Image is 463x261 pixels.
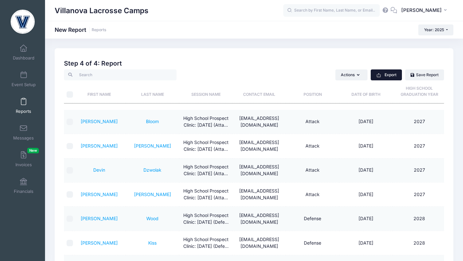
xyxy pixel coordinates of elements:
[81,240,118,246] a: [PERSON_NAME]
[134,192,171,197] a: [PERSON_NAME]
[393,80,446,103] th: High School Graduation Year: activate to sort column ascending
[64,69,177,80] input: Search
[146,216,159,221] a: Wood
[11,10,35,34] img: Villanova Lacrosse Camps
[8,68,39,90] a: Event Setup
[286,231,339,255] td: Defense
[183,139,229,152] span: High School Prospect Clinic: September 21 (Attack)
[143,167,161,173] a: Dzwolak
[27,148,39,153] span: New
[81,119,118,124] a: [PERSON_NAME]
[397,3,453,18] button: [PERSON_NAME]
[183,237,229,249] span: High School Prospect Clinic: September 21 (Defense)
[232,231,286,255] td: [EMAIL_ADDRESS][DOMAIN_NAME]
[93,167,105,173] a: Devin
[359,240,373,246] span: [DATE]
[146,119,159,124] a: Bloom
[55,3,149,18] h1: Villanova Lacrosse Camps
[359,192,373,197] span: [DATE]
[393,158,446,183] td: 2027
[286,134,339,158] td: Attack
[232,80,286,103] th: Contact Email: activate to sort column ascending
[359,167,373,173] span: [DATE]
[16,109,31,114] span: Reports
[335,69,368,80] button: Actions
[179,80,232,103] th: Session Name: activate to sort column ascending
[286,80,339,103] th: Position: activate to sort column ascending
[8,175,39,197] a: Financials
[183,115,229,128] span: High School Prospect Clinic: September 21 (Attack)
[359,119,373,124] span: [DATE]
[393,207,446,231] td: 2028
[286,207,339,231] td: Defense
[283,4,380,17] input: Search by First Name, Last Name, or Email...
[401,7,442,14] span: [PERSON_NAME]
[232,134,286,158] td: [EMAIL_ADDRESS][DOMAIN_NAME]
[148,240,157,246] a: Kiss
[126,80,179,103] th: Last Name: activate to sort column ascending
[393,134,446,158] td: 2027
[232,207,286,231] td: [EMAIL_ADDRESS][DOMAIN_NAME]
[12,82,36,87] span: Event Setup
[81,143,118,148] a: [PERSON_NAME]
[81,216,118,221] a: [PERSON_NAME]
[81,192,118,197] a: [PERSON_NAME]
[13,55,34,61] span: Dashboard
[359,143,373,148] span: [DATE]
[8,148,39,170] a: InvoicesNew
[418,24,453,35] button: Year: 2025
[134,143,171,148] a: [PERSON_NAME]
[232,183,286,207] td: [EMAIL_ADDRESS][DOMAIN_NAME]
[64,60,444,67] h2: Step 4 of 4: Report
[339,80,393,103] th: Date of Birth: activate to sort column ascending
[55,26,106,33] h1: New Report
[13,135,34,141] span: Messages
[232,110,286,134] td: [EMAIL_ADDRESS][DOMAIN_NAME]
[286,183,339,207] td: Attack
[92,28,106,32] a: Reports
[286,158,339,183] td: Attack
[286,110,339,134] td: Attack
[232,158,286,183] td: [EMAIL_ADDRESS][DOMAIN_NAME]
[393,231,446,255] td: 2028
[183,164,229,176] span: High School Prospect Clinic: September 21 (Attack)
[393,183,446,207] td: 2027
[15,162,32,167] span: Invoices
[72,80,126,103] th: First Name: activate to sort column ascending
[393,110,446,134] td: 2027
[405,69,444,80] a: Save Report
[8,94,39,117] a: Reports
[8,41,39,64] a: Dashboard
[183,212,229,225] span: High School Prospect Clinic: September 21 (Defense)
[359,216,373,221] span: [DATE]
[424,27,444,32] span: Year: 2025
[371,69,402,80] button: Export
[183,188,229,200] span: High School Prospect Clinic: September 21 (Attack)
[8,121,39,144] a: Messages
[14,189,33,194] span: Financials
